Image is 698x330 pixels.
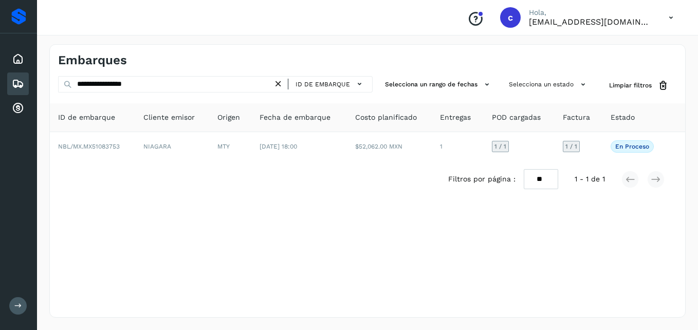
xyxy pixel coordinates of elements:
[296,80,350,89] span: ID de embarque
[448,174,516,185] span: Filtros por página :
[355,112,417,123] span: Costo planificado
[7,72,29,95] div: Embarques
[529,8,652,17] p: Hola,
[611,112,635,123] span: Estado
[209,132,252,161] td: MTY
[615,143,649,150] p: En proceso
[563,112,590,123] span: Factura
[143,112,195,123] span: Cliente emisor
[432,132,483,161] td: 1
[529,17,652,27] p: cuentasxcobrar@readysolutions.com.mx
[505,76,593,93] button: Selecciona un estado
[381,76,497,93] button: Selecciona un rango de fechas
[260,143,297,150] span: [DATE] 18:00
[492,112,541,123] span: POD cargadas
[440,112,471,123] span: Entregas
[58,143,120,150] span: NBL/MX.MX51083753
[58,112,115,123] span: ID de embarque
[58,53,127,68] h4: Embarques
[494,143,506,150] span: 1 / 1
[565,143,577,150] span: 1 / 1
[575,174,605,185] span: 1 - 1 de 1
[347,132,432,161] td: $52,062.00 MXN
[7,97,29,120] div: Cuentas por cobrar
[217,112,240,123] span: Origen
[135,132,209,161] td: NIAGARA
[260,112,330,123] span: Fecha de embarque
[292,77,368,91] button: ID de embarque
[601,76,677,95] button: Limpiar filtros
[7,48,29,70] div: Inicio
[609,81,652,90] span: Limpiar filtros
